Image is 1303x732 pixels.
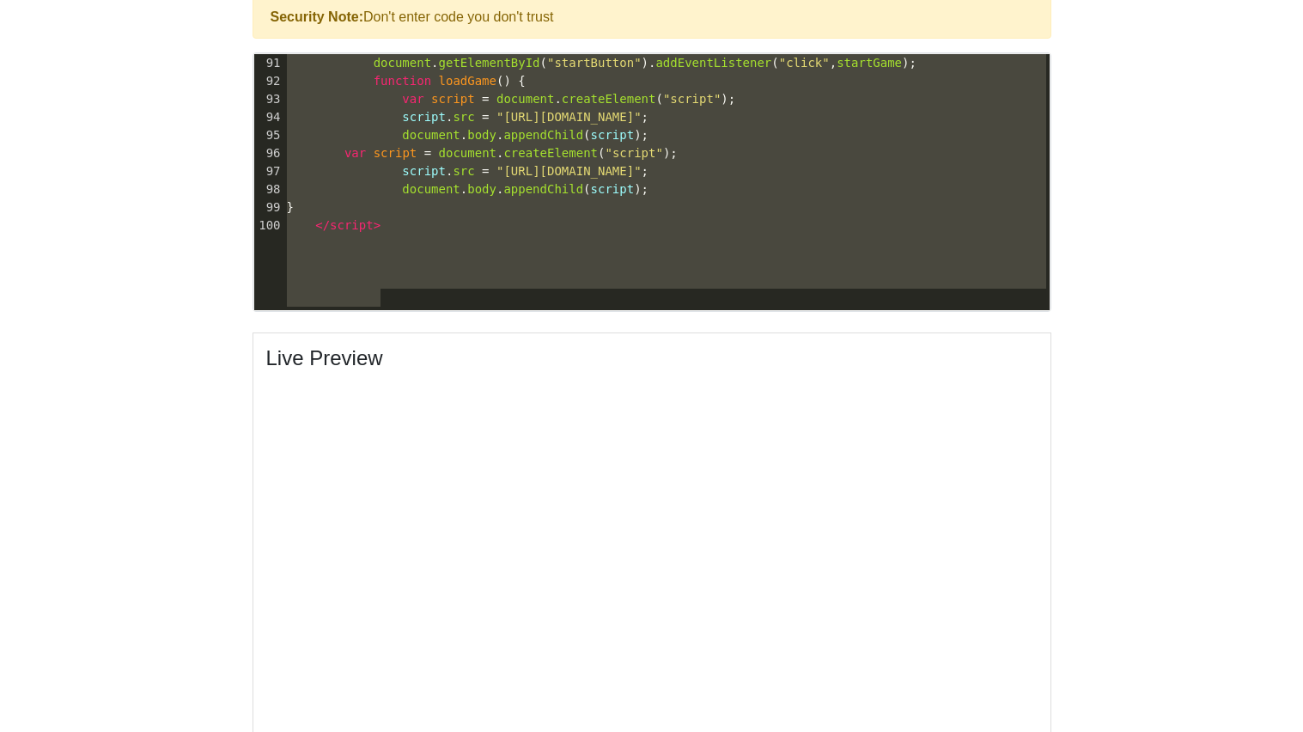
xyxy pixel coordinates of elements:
span: loadGame [439,74,496,88]
span: script [402,110,446,124]
span: = [482,110,489,124]
span: script [402,164,446,178]
span: = [482,164,489,178]
span: script [591,128,635,142]
span: . ( ). ( , ); [287,56,916,70]
span: createElement [562,92,656,106]
span: appendChild [503,128,583,142]
span: document [402,128,460,142]
span: "click" [779,56,830,70]
span: createElement [503,146,598,160]
span: script [374,146,417,160]
span: src [453,164,474,178]
span: "[URL][DOMAIN_NAME]" [496,110,642,124]
div: 91 [254,54,283,72]
span: script [330,218,374,232]
span: "script" [605,146,662,160]
span: } [287,200,295,214]
span: script [431,92,475,106]
span: document [402,182,460,196]
div: 93 [254,90,283,108]
strong: Security Note: [271,9,363,24]
span: > [374,218,381,232]
span: startGame [837,56,902,70]
div: 99 [254,198,283,217]
span: = [424,146,431,160]
span: addEventListener [655,56,771,70]
span: function [374,74,431,88]
span: () { [287,74,526,88]
div: 97 [254,162,283,180]
div: 96 [254,144,283,162]
span: getElementById [439,56,540,70]
div: 98 [254,180,283,198]
div: 94 [254,108,283,126]
span: </ [315,218,330,232]
span: . ; [287,164,649,178]
span: . . ( ); [287,182,649,196]
span: . ( ); [287,146,678,160]
span: . ( ); [287,92,736,106]
span: body [467,128,496,142]
span: var [402,92,423,106]
span: body [467,182,496,196]
div: 92 [254,72,283,90]
span: var [344,146,366,160]
span: script [591,182,635,196]
span: . ; [287,110,649,124]
span: . . ( ); [287,128,649,142]
span: document [439,146,496,160]
span: "script" [663,92,721,106]
span: "[URL][DOMAIN_NAME]" [496,164,642,178]
div: 100 [254,217,283,235]
div: 95 [254,126,283,144]
h4: Live Preview [266,346,1038,371]
span: document [374,56,431,70]
span: appendChild [503,182,583,196]
span: = [482,92,489,106]
span: document [496,92,554,106]
span: src [453,110,474,124]
span: "startButton" [547,56,642,70]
